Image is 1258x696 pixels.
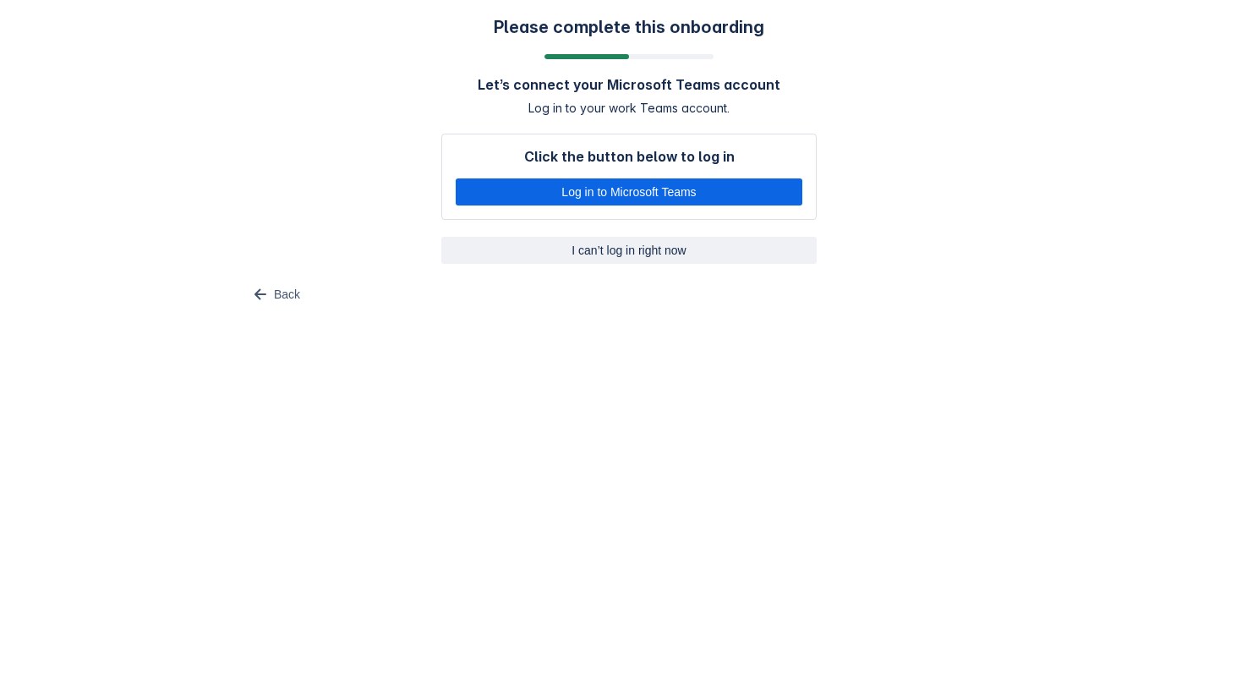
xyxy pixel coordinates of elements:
[456,178,802,206] button: Log in to Microsoft Teams
[451,237,807,264] span: I can’t log in right now
[494,17,764,37] h3: Please complete this onboarding
[240,281,310,308] button: Back
[524,148,735,165] h4: Click the button below to log in
[274,281,300,308] span: Back
[478,76,780,93] h4: Let’s connect your Microsoft Teams account
[466,178,792,206] span: Log in to Microsoft Teams
[528,100,730,117] span: Log in to your work Teams account.
[441,237,817,264] button: I can’t log in right now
